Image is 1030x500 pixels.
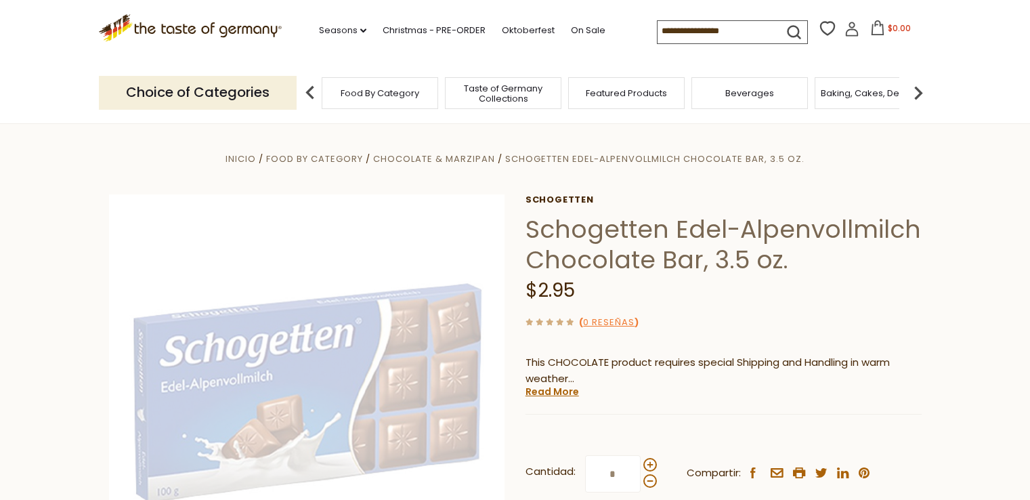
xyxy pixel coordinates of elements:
[502,23,555,38] a: Oktoberfest
[525,354,922,388] p: This CHOCOLATE product requires special Shipping and Handling in warm weather
[99,76,297,109] p: Choice of Categories
[525,463,576,480] strong: Cantidad:
[571,23,605,38] a: On Sale
[585,455,641,493] input: Cantidad:
[905,79,932,106] img: next arrow
[888,22,911,34] span: $0.00
[725,88,774,98] a: Beverages
[383,23,486,38] a: Christmas - PRE-ORDER
[505,152,804,165] a: Schogetten Edel-Alpenvollmilch Chocolate Bar, 3.5 oz.
[579,316,639,329] span: ( )
[525,385,579,398] a: Read More
[373,152,495,165] a: Chocolate & Marzipan
[341,88,419,98] a: Food By Category
[862,20,920,41] button: $0.00
[687,465,741,482] span: Compartir:
[583,316,635,330] a: 0 reseñas
[226,152,256,165] a: Inicio
[525,214,922,275] h1: Schogetten Edel-Alpenvollmilch Chocolate Bar, 3.5 oz.
[449,83,557,104] a: Taste of Germany Collections
[821,88,926,98] a: Baking, Cakes, Desserts
[319,23,366,38] a: Seasons
[525,277,575,304] span: $2.95
[297,79,324,106] img: previous arrow
[266,152,363,165] a: Food By Category
[525,194,922,205] a: Schogetten
[586,88,667,98] a: Featured Products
